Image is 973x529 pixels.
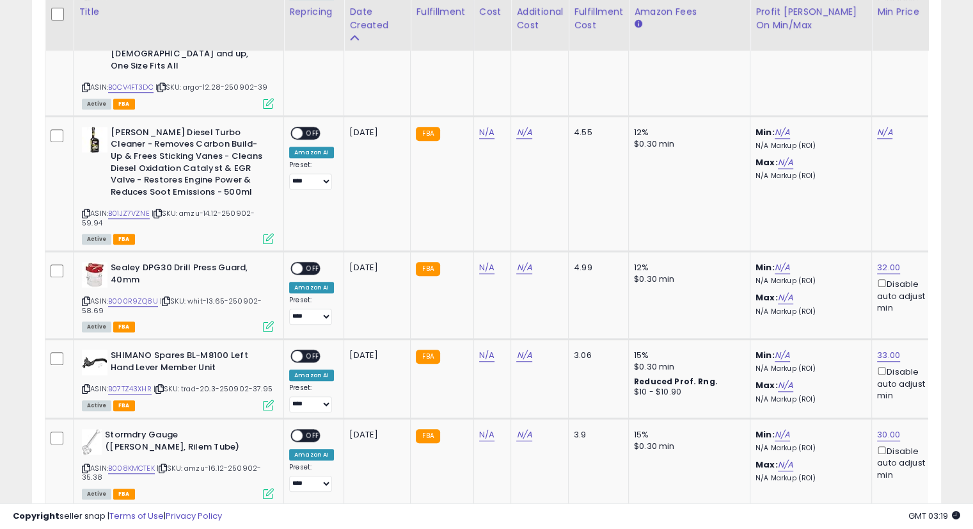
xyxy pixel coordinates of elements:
[416,262,439,276] small: FBA
[289,370,334,381] div: Amazon AI
[778,291,793,304] a: N/A
[113,99,135,110] span: FBA
[775,428,790,441] a: N/A
[908,510,960,522] span: 2025-09-12 03:19 GMT
[755,444,862,453] p: N/A Markup (ROI)
[755,172,862,181] p: N/A Markup (ROI)
[479,261,494,274] a: N/A
[82,429,102,455] img: 317UrAweGYL._SL40_.jpg
[574,262,619,273] div: 4.99
[574,5,623,32] div: Fulfillment Cost
[778,379,793,392] a: N/A
[634,361,740,373] div: $0.30 min
[108,384,152,395] a: B07TZ43XHR
[82,262,274,330] div: ASIN:
[574,350,619,361] div: 3.06
[755,5,866,32] div: Profit [PERSON_NAME] on Min/Max
[877,126,892,139] a: N/A
[877,277,938,314] div: Disable auto adjust min
[775,349,790,362] a: N/A
[303,263,323,274] span: OFF
[289,161,334,190] div: Preset:
[755,126,775,138] b: Min:
[516,349,532,362] a: N/A
[82,321,111,332] span: All listings currently available for purchase on Amazon
[755,349,775,361] b: Min:
[634,138,740,150] div: $0.30 min
[755,379,778,391] b: Max:
[574,429,619,441] div: 3.9
[778,156,793,169] a: N/A
[289,296,334,325] div: Preset:
[111,350,266,377] b: SHIMANO Spares BL-M8100 Left Hand Lever Member Unit
[349,262,400,273] div: [DATE]
[289,449,334,460] div: Amazon AI
[82,262,107,288] img: 41ZtMfm8eCL._SL40_.jpg
[289,282,334,293] div: Amazon AI
[755,156,778,168] b: Max:
[634,262,740,273] div: 12%
[755,261,775,273] b: Min:
[634,387,740,398] div: $10 - $10.90
[113,234,135,245] span: FBA
[349,429,400,441] div: [DATE]
[303,351,323,362] span: OFF
[479,126,494,139] a: N/A
[755,428,775,441] b: Min:
[349,127,400,138] div: [DATE]
[166,510,222,522] a: Privacy Policy
[634,19,642,30] small: Amazon Fees.
[105,429,260,456] b: Stormdry Gauge ([PERSON_NAME], Rilem Tube)
[82,489,111,500] span: All listings currently available for purchase on Amazon
[82,296,262,315] span: | SKU: whit-13.65-250902-58.69
[108,463,155,474] a: B008KMCTEK
[79,5,278,19] div: Title
[516,428,532,441] a: N/A
[574,127,619,138] div: 4.55
[82,429,274,498] div: ASIN:
[113,400,135,411] span: FBA
[634,429,740,441] div: 15%
[479,349,494,362] a: N/A
[113,321,135,332] span: FBA
[877,444,938,481] div: Disable auto adjust min
[634,350,740,361] div: 15%
[289,463,334,492] div: Preset:
[303,127,323,138] span: OFF
[755,459,778,471] b: Max:
[755,474,862,483] p: N/A Markup (ROI)
[877,364,938,402] div: Disable auto adjust min
[516,5,563,32] div: Additional Cost
[778,459,793,471] a: N/A
[109,510,164,522] a: Terms of Use
[755,277,862,286] p: N/A Markup (ROI)
[479,5,506,19] div: Cost
[755,291,778,304] b: Max:
[755,364,862,373] p: N/A Markup (ROI)
[349,5,405,32] div: Date Created
[755,142,862,151] p: N/A Markup (ROI)
[82,127,274,243] div: ASIN:
[289,384,334,412] div: Preset:
[755,307,862,316] p: N/A Markup (ROI)
[416,429,439,443] small: FBA
[634,273,740,285] div: $0.30 min
[289,147,334,158] div: Amazon AI
[82,350,274,409] div: ASIN:
[634,441,740,452] div: $0.30 min
[775,126,790,139] a: N/A
[13,510,222,523] div: seller snap | |
[516,261,532,274] a: N/A
[82,400,111,411] span: All listings currently available for purchase on Amazon
[111,262,266,289] b: Sealey DPG30 Drill Press Guard, 40mm
[108,208,150,219] a: B01JZ7VZNE
[775,261,790,274] a: N/A
[479,428,494,441] a: N/A
[108,82,154,93] a: B0CV4FT3DC
[634,5,745,19] div: Amazon Fees
[877,349,900,362] a: 33.00
[416,350,439,364] small: FBA
[82,127,107,152] img: 31zOxPG+UlL._SL40_.jpg
[877,428,900,441] a: 30.00
[82,350,107,375] img: 31yjhbb78iL._SL40_.jpg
